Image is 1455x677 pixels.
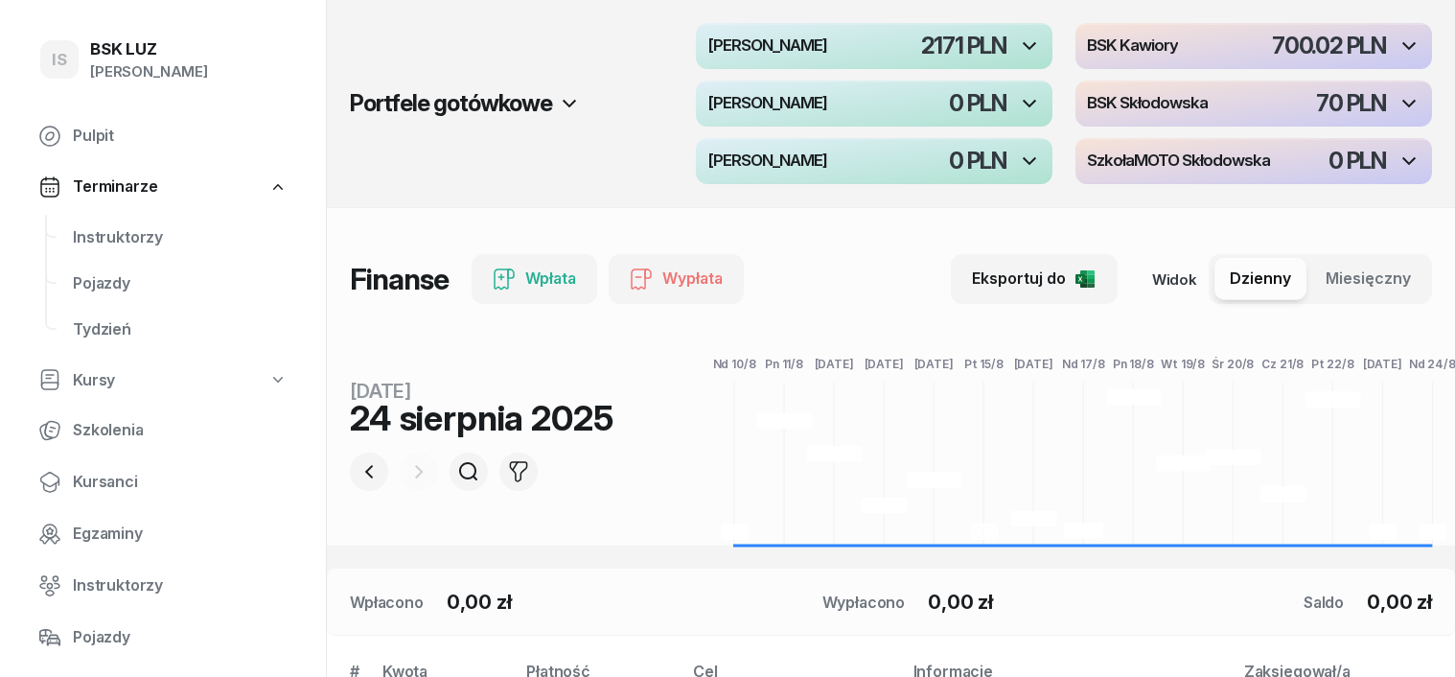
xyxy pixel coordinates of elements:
[23,165,303,209] a: Terminarze
[350,88,552,119] h2: Portfele gotówkowe
[949,92,1006,115] div: 0 PLN
[630,267,723,292] div: Wypłata
[815,357,854,371] tspan: [DATE]
[1212,356,1255,371] tspan: Śr 20/8
[1310,258,1426,300] button: Miesięczny
[765,357,803,371] tspan: Pn 11/8
[23,615,303,661] a: Pojazdy
[73,522,288,547] span: Egzaminy
[1230,267,1291,292] span: Dzienny
[707,95,827,112] h4: [PERSON_NAME]
[1316,92,1386,115] div: 70 PLN
[1311,357,1354,371] tspan: Pt 22/8
[58,307,303,353] a: Tydzień
[1087,37,1178,55] h4: BSK Kawiory
[472,254,597,304] button: Wpłata
[1014,357,1053,371] tspan: [DATE]
[707,37,827,55] h4: [PERSON_NAME]
[90,59,208,84] div: [PERSON_NAME]
[350,591,424,614] div: Wpłacono
[1326,267,1411,292] span: Miesięczny
[73,625,288,650] span: Pojazdy
[972,267,1097,292] div: Eksportuj do
[73,573,288,598] span: Instruktorzy
[951,254,1118,304] button: Eksportuj do
[1075,23,1432,69] button: BSK Kawiory700.02 PLN
[73,368,115,393] span: Kursy
[696,23,1052,69] button: [PERSON_NAME]2171 PLN
[493,267,576,292] div: Wpłata
[865,357,904,371] tspan: [DATE]
[23,563,303,609] a: Instruktorzy
[73,317,288,342] span: Tydzień
[73,175,157,199] span: Terminarze
[1062,357,1105,371] tspan: Nd 17/8
[1113,357,1154,371] tspan: Pn 18/8
[73,271,288,296] span: Pojazdy
[73,418,288,443] span: Szkolenia
[1087,95,1208,112] h4: BSK Skłodowska
[921,35,1006,58] div: 2171 PLN
[1075,81,1432,127] button: BSK Skłodowska70 PLN
[914,357,954,371] tspan: [DATE]
[23,459,303,505] a: Kursanci
[707,152,827,170] h4: [PERSON_NAME]
[73,124,288,149] span: Pulpit
[58,261,303,307] a: Pojazdy
[696,138,1052,184] button: [PERSON_NAME]0 PLN
[1161,357,1205,371] tspan: Wt 19/8
[58,215,303,261] a: Instruktorzy
[350,401,612,435] div: 24 sierpnia 2025
[1087,152,1270,170] h4: SzkołaMOTO Skłodowska
[964,357,1004,371] tspan: Pt 15/8
[90,41,208,58] div: BSK LUZ
[1214,258,1306,300] button: Dzienny
[1075,138,1432,184] button: SzkołaMOTO Skłodowska0 PLN
[696,81,1052,127] button: [PERSON_NAME]0 PLN
[23,359,303,403] a: Kursy
[73,225,288,250] span: Instruktorzy
[822,591,906,614] div: Wypłacono
[1262,357,1305,371] tspan: Cz 21/8
[949,150,1006,173] div: 0 PLN
[1272,35,1386,58] div: 700.02 PLN
[23,408,303,454] a: Szkolenia
[1363,357,1402,371] tspan: [DATE]
[350,382,612,401] div: [DATE]
[52,52,67,68] span: IS
[713,357,756,371] tspan: Nd 10/8
[23,113,303,159] a: Pulpit
[73,470,288,495] span: Kursanci
[1328,150,1386,173] div: 0 PLN
[1304,591,1344,614] div: Saldo
[609,254,744,304] button: Wypłata
[23,511,303,557] a: Egzaminy
[350,262,449,296] h1: Finanse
